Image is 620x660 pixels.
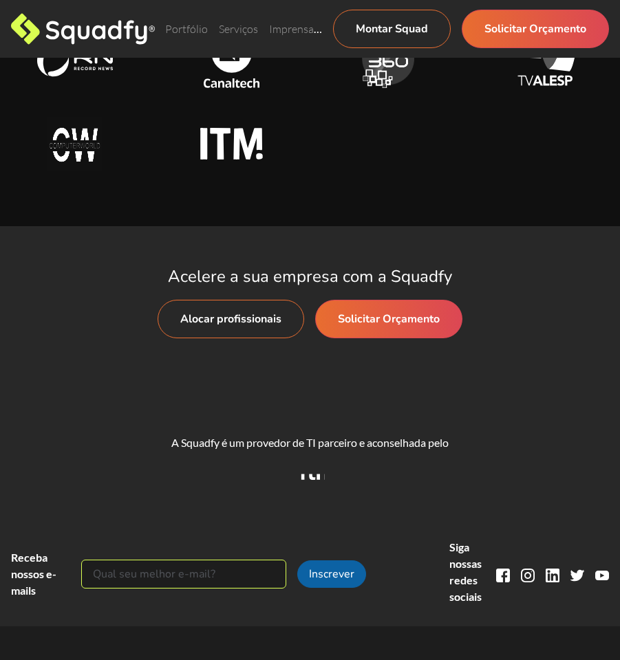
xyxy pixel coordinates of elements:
a: Solicitar Orçamento [462,10,609,48]
a: Alocar profissionais [158,300,304,338]
a: Imprensa [269,22,314,36]
div: Receba nossos e-mails [11,549,70,599]
a: Portfólio [165,22,208,36]
input: Qual seu melhor e-mail? [81,560,286,588]
a: Serviços [219,22,258,36]
div: Siga nossas redes sociais [449,539,474,605]
button: Inscrever [297,560,366,588]
a: Blog [325,22,346,36]
a: Solicitar Orçamento [315,300,462,338]
a: Montar Squad [333,10,451,48]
